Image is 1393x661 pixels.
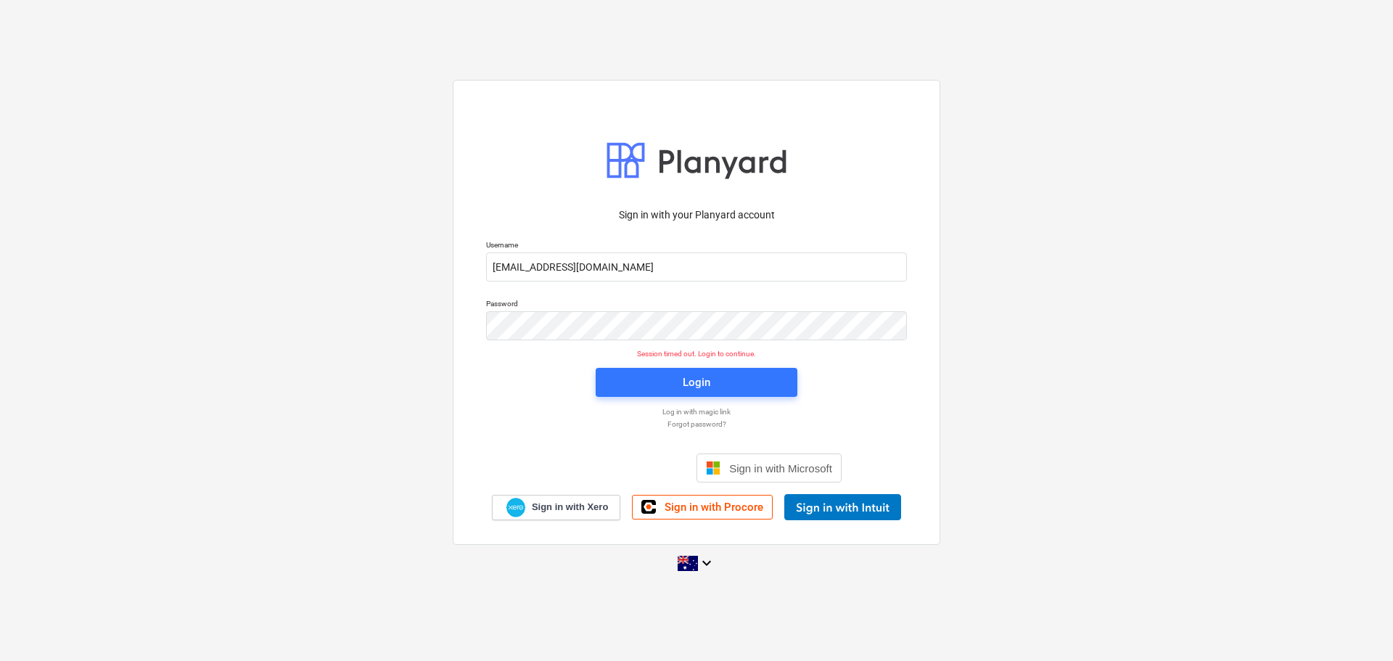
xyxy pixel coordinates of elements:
p: Sign in with your Planyard account [486,208,907,223]
span: Sign in with Microsoft [729,462,832,475]
p: Password [486,299,907,311]
iframe: Sign in with Google Button [544,452,692,484]
span: Sign in with Procore [665,501,763,514]
input: Username [486,253,907,282]
a: Log in with magic link [479,407,914,416]
span: Sign in with Xero [532,501,608,514]
div: Login [683,373,710,392]
img: Xero logo [506,498,525,517]
a: Sign in with Xero [492,495,621,520]
p: Session timed out. Login to continue. [477,349,916,358]
p: Username [486,240,907,253]
i: keyboard_arrow_down [698,554,715,572]
a: Forgot password? [479,419,914,429]
button: Login [596,368,797,397]
img: Microsoft logo [706,461,720,475]
a: Sign in with Procore [632,495,773,520]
